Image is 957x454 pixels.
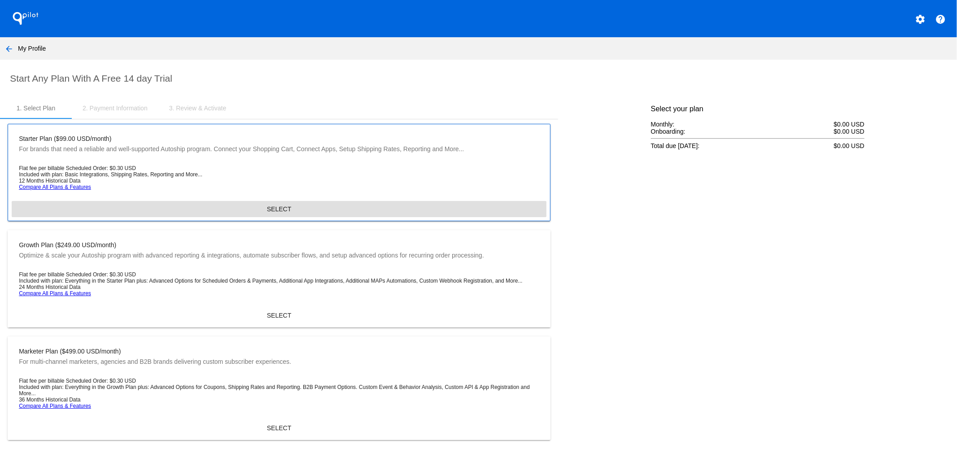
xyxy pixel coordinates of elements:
[19,135,464,142] mat-card-title: Starter Plan ($99.00 USD/month)
[19,252,484,264] mat-card-subtitle: Optimize & scale your Autoship program with advanced reporting & integrations, automate subscribe...
[19,278,539,284] li: Included with plan: Everything in the Starter Plan plus: Advanced Options for Scheduled Orders & ...
[19,145,464,158] mat-card-subtitle: For brands that need a reliable and well-supported Autoship program. Connect your Shopping Cart, ...
[935,14,946,25] mat-icon: help
[12,307,546,323] button: SELECT
[915,14,926,25] mat-icon: settings
[834,142,864,149] span: $0.00 USD
[19,171,539,178] li: Included with plan: Basic Integrations, Shipping Rates, Reporting and More...
[651,105,865,113] h3: Select your plan
[12,201,546,217] button: SELECT
[19,358,291,371] mat-card-subtitle: For multi-channel marketers, agencies and B2B brands delivering custom subscriber experiences.
[651,142,865,149] div: Total due [DATE]:
[651,128,865,135] div: Onboarding:
[19,378,539,384] li: Flat fee per billable Scheduled Order: $0.30 USD
[834,128,864,135] span: $0.00 USD
[8,9,44,27] h1: QPilot
[10,73,949,84] h2: Start Any Plan With A Free 14 day Trial
[17,105,55,112] div: 1. Select Plan
[19,178,539,184] li: 12 Months Historical Data
[19,403,91,409] a: Compare All Plans & Features
[19,184,91,190] a: Compare All Plans & Features
[19,271,539,278] li: Flat fee per billable Scheduled Order: $0.30 USD
[267,205,291,213] span: SELECT
[12,420,546,436] button: SELECT
[651,121,865,128] div: Monthly:
[267,424,291,432] span: SELECT
[19,284,539,290] li: 24 Months Historical Data
[19,290,91,297] a: Compare All Plans & Features
[267,312,291,319] span: SELECT
[83,105,148,112] div: 2. Payment Information
[4,44,14,54] mat-icon: arrow_back
[19,384,539,397] li: Included with plan: Everything in the Growth Plan plus: Advanced Options for Coupons, Shipping Ra...
[19,397,539,403] li: 36 Months Historical Data
[169,105,227,112] div: 3. Review & Activate
[834,121,864,128] span: $0.00 USD
[19,241,484,249] mat-card-title: Growth Plan ($249.00 USD/month)
[19,348,291,355] mat-card-title: Marketer Plan ($499.00 USD/month)
[19,165,539,171] li: Flat fee per billable Scheduled Order: $0.30 USD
